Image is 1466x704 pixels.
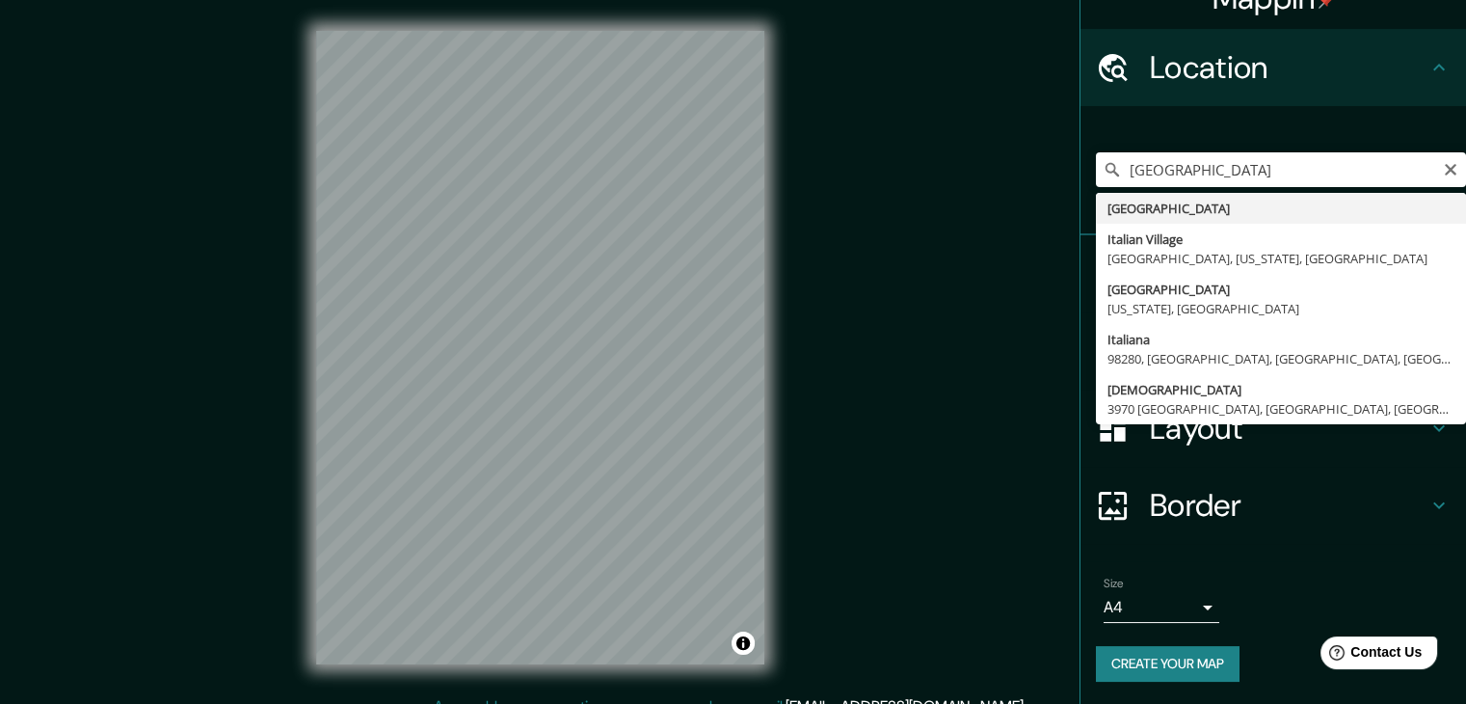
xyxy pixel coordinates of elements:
div: 98280, [GEOGRAPHIC_DATA], [GEOGRAPHIC_DATA], [GEOGRAPHIC_DATA] [1107,349,1454,368]
div: Pins [1080,235,1466,312]
label: Size [1104,576,1124,592]
h4: Border [1150,486,1427,525]
div: [GEOGRAPHIC_DATA] [1107,199,1454,218]
input: Pick your city or area [1096,152,1466,187]
div: [GEOGRAPHIC_DATA] [1107,280,1454,299]
div: [US_STATE], [GEOGRAPHIC_DATA] [1107,299,1454,318]
iframe: Help widget launcher [1294,629,1445,683]
div: Border [1080,467,1466,544]
div: Location [1080,29,1466,106]
div: 3970 [GEOGRAPHIC_DATA], [GEOGRAPHIC_DATA], [GEOGRAPHIC_DATA] [1107,399,1454,419]
div: Italiana [1107,330,1454,349]
canvas: Map [316,31,764,664]
h4: Location [1150,48,1427,87]
h4: Layout [1150,409,1427,447]
div: Layout [1080,390,1466,467]
div: A4 [1104,592,1219,623]
button: Toggle attribution [732,632,755,655]
div: Style [1080,312,1466,390]
div: [GEOGRAPHIC_DATA], [US_STATE], [GEOGRAPHIC_DATA] [1107,249,1454,268]
button: Clear [1443,159,1458,177]
button: Create your map [1096,646,1239,682]
div: [DEMOGRAPHIC_DATA] [1107,380,1454,399]
div: Italian Village [1107,230,1454,249]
